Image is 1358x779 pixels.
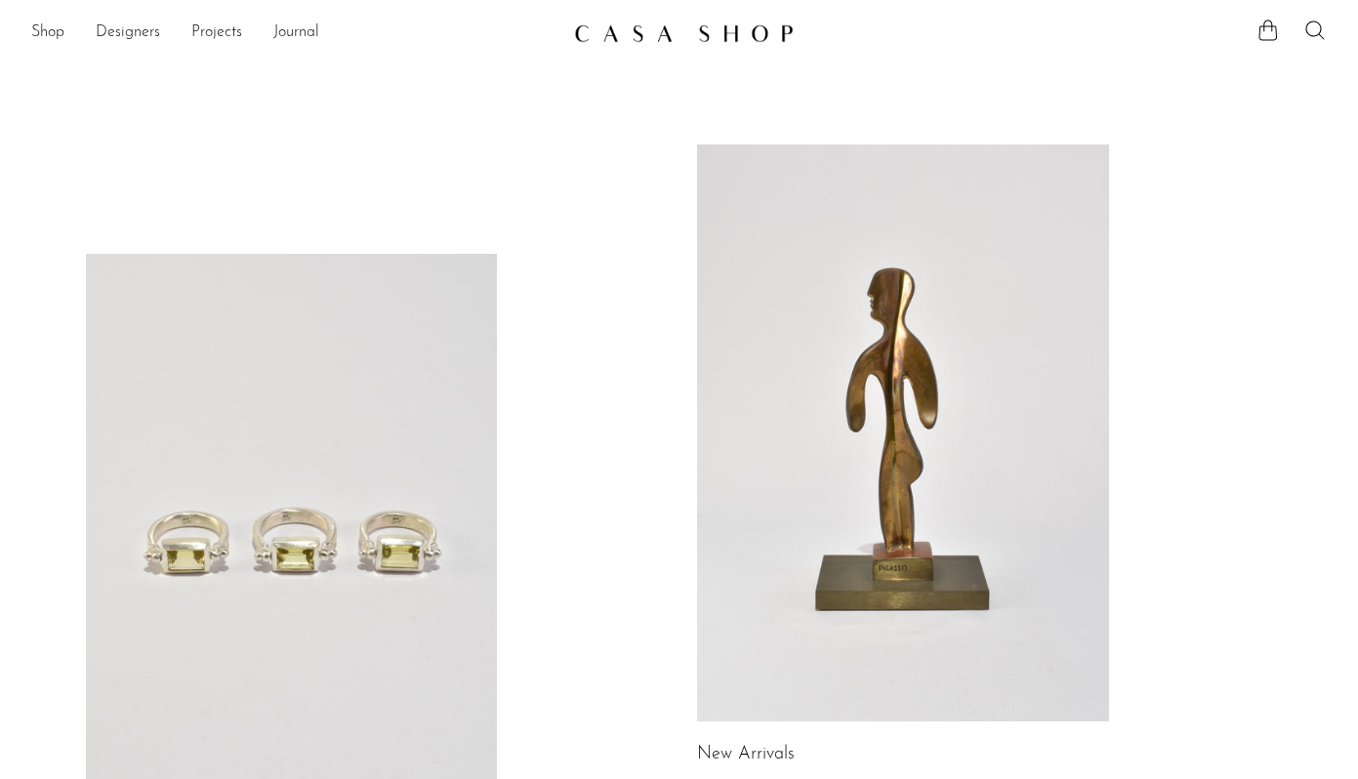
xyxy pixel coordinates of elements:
[273,20,319,46] a: Journal
[31,17,558,50] ul: NEW HEADER MENU
[96,20,160,46] a: Designers
[191,20,242,46] a: Projects
[31,17,558,50] nav: Desktop navigation
[31,20,64,46] a: Shop
[697,746,795,763] a: New Arrivals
